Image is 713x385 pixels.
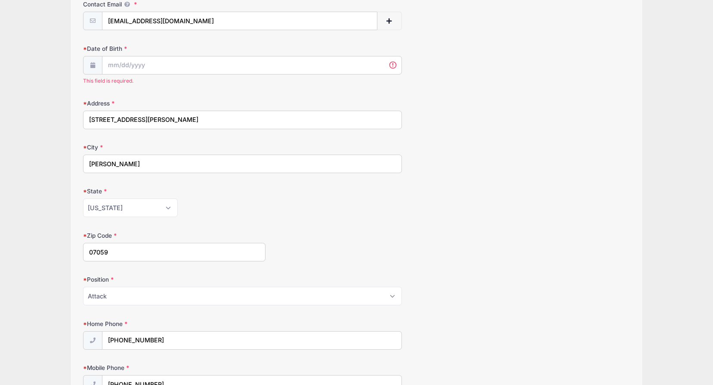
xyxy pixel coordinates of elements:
[83,77,402,85] span: This field is required.
[83,231,265,240] label: Zip Code
[102,12,378,30] input: email@email.com
[83,243,265,261] input: xxxxx
[102,331,402,350] input: (xxx) xxx-xxxx
[83,363,265,372] label: Mobile Phone
[83,187,265,196] label: State
[83,320,265,328] label: Home Phone
[83,143,265,152] label: City
[83,275,265,284] label: Position
[83,44,265,53] label: Date of Birth
[102,56,402,75] input: mm/dd/yyyy
[83,99,265,108] label: Address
